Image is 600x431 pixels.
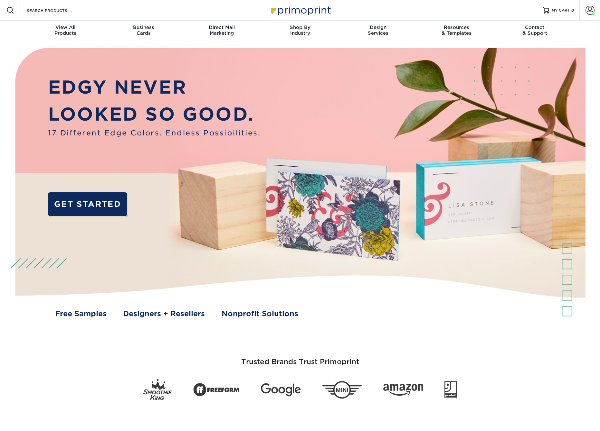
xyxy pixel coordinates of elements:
[183,24,261,36] div: Marketing
[112,342,489,374] h3: Trusted Brands Trust Primoprint
[26,21,105,41] a: View AllProducts
[339,21,417,41] a: DesignServices
[26,24,105,30] span: View All
[26,6,89,14] input: SEARCH PRODUCTS.....
[339,24,417,36] div: Services
[222,308,298,319] a: Nonprofit Solutions
[123,308,205,319] a: Designers + Resellers
[339,24,417,30] span: Design
[496,24,574,36] div: & Support
[104,24,183,36] div: Cards
[417,24,496,30] span: Resources
[48,128,261,139] span: 17 Different Edge Colors. Endless Possibilities.
[417,24,496,36] div: & Templates
[48,192,127,216] a: GET STARTED
[183,24,261,30] span: Direct Mail
[261,24,339,36] div: Industry
[104,24,183,30] span: Business
[417,21,496,41] a: Resources& Templates
[48,101,261,128] p: LOOKED SO GOOD.
[261,21,339,41] a: Shop ByIndustry
[26,24,105,36] div: Products
[571,8,574,13] span: 0
[143,379,172,400] img: Smoothie King
[552,8,570,13] span: MY CART
[444,381,457,399] img: Goodwill
[496,24,574,30] span: Contact
[322,381,362,399] img: Mini
[268,3,332,17] img: Primoprint
[383,384,423,396] img: Amazon
[261,24,339,30] span: Shop By
[55,308,107,319] a: Free Samples
[48,74,261,101] p: EDGY NEVER
[261,383,301,396] img: Google
[193,380,240,400] img: Freeform
[496,21,574,41] a: Contact& Support
[104,21,183,41] a: BusinessCards
[183,21,261,41] a: Direct MailMarketing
